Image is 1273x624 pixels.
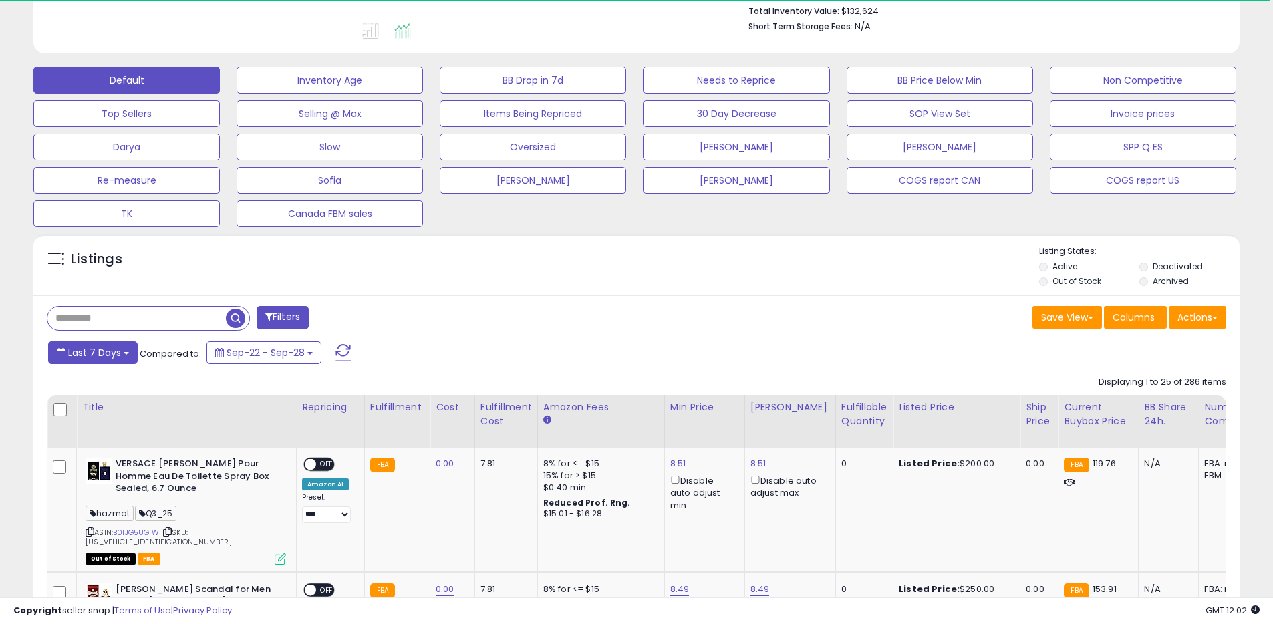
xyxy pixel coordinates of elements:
button: Last 7 Days [48,341,138,364]
button: Filters [257,306,309,329]
div: 8% for <= $15 [543,458,654,470]
div: Listed Price [899,400,1014,414]
div: Disable auto adjust max [750,473,825,499]
span: | SKU: [US_VEHICLE_IDENTIFICATION_NUMBER] [86,527,232,547]
button: Non Competitive [1050,67,1236,94]
button: Selling @ Max [237,100,423,127]
span: hazmat [86,506,134,521]
label: Active [1052,261,1077,272]
button: Inventory Age [237,67,423,94]
button: Darya [33,134,220,160]
button: [PERSON_NAME] [440,167,626,194]
span: FBA [138,553,160,565]
div: 0.00 [1026,583,1048,595]
a: 8.51 [750,457,766,470]
button: Oversized [440,134,626,160]
div: Num of Comp. [1204,400,1253,428]
div: 0 [841,458,883,470]
div: Fulfillment [370,400,424,414]
div: $250.00 [899,583,1010,595]
div: Repricing [302,400,359,414]
div: FBM: n/a [1204,470,1248,482]
button: Needs to Reprice [643,67,829,94]
a: 8.49 [750,583,770,596]
div: 0 [841,583,883,595]
div: Min Price [670,400,739,414]
b: [PERSON_NAME] Scandal for Men Eau de [PERSON_NAME], 5.1 Ounce [116,583,278,611]
button: COGS report US [1050,167,1236,194]
div: Displaying 1 to 25 of 286 items [1099,376,1226,389]
label: Out of Stock [1052,275,1101,287]
span: Last 7 Days [68,346,121,359]
button: Save View [1032,306,1102,329]
div: Amazon AI [302,478,349,490]
div: Fulfillment Cost [480,400,532,428]
button: [PERSON_NAME] [643,134,829,160]
div: 8% for <= $15 [543,583,654,595]
div: 7.81 [480,458,527,470]
span: OFF [316,584,337,595]
div: Disable auto adjust min [670,473,734,512]
div: ASIN: [86,458,286,563]
span: OFF [316,459,337,470]
a: 8.49 [670,583,690,596]
span: Q3_25 [135,506,176,521]
small: FBA [370,583,395,598]
div: 0.00 [1026,458,1048,470]
small: Amazon Fees. [543,414,551,426]
small: FBA [1064,458,1089,472]
div: N/A [1144,458,1188,470]
div: BB Share 24h. [1144,400,1193,428]
b: VERSACE [PERSON_NAME] Pour Homme Eau De Toilette Spray Box Sealed, 6.7 Ounce [116,458,278,498]
strong: Copyright [13,604,62,617]
span: All listings that are currently out of stock and unavailable for purchase on Amazon [86,553,136,565]
button: [PERSON_NAME] [643,167,829,194]
img: 41zf90RcF7L._SL40_.jpg [86,583,112,607]
small: FBA [1064,583,1089,598]
div: Current Buybox Price [1064,400,1133,428]
button: Top Sellers [33,100,220,127]
span: Columns [1113,311,1155,324]
button: Actions [1169,306,1226,329]
a: Terms of Use [114,604,171,617]
div: Fulfillable Quantity [841,400,887,428]
button: Invoice prices [1050,100,1236,127]
b: Listed Price: [899,457,960,470]
div: $0.40 min [543,482,654,494]
button: Canada FBM sales [237,200,423,227]
b: Total Inventory Value: [748,5,839,17]
div: Preset: [302,493,354,523]
label: Deactivated [1153,261,1203,272]
div: Amazon Fees [543,400,659,414]
button: Re-measure [33,167,220,194]
button: Default [33,67,220,94]
span: 153.91 [1093,583,1117,595]
b: Reduced Prof. Rng. [543,497,631,508]
a: 8.51 [670,457,686,470]
button: [PERSON_NAME] [847,134,1033,160]
div: Cost [436,400,469,414]
div: Ship Price [1026,400,1052,428]
a: B01JG5UG1W [113,527,159,538]
button: 30 Day Decrease [643,100,829,127]
small: FBA [370,458,395,472]
img: 41rGiwgZCpL._SL40_.jpg [86,458,112,484]
span: Compared to: [140,347,201,360]
button: TK [33,200,220,227]
button: Sofia [237,167,423,194]
li: $132,624 [748,2,1216,18]
div: Title [82,400,291,414]
b: Short Term Storage Fees: [748,21,853,32]
button: SPP Q ES [1050,134,1236,160]
button: BB Price Below Min [847,67,1033,94]
div: $200.00 [899,458,1010,470]
div: [PERSON_NAME] [750,400,830,414]
span: Sep-22 - Sep-28 [227,346,305,359]
button: SOP View Set [847,100,1033,127]
div: 7.81 [480,583,527,595]
b: Listed Price: [899,583,960,595]
div: FBA: n/a [1204,458,1248,470]
span: 2025-10-6 12:02 GMT [1206,604,1260,617]
button: BB Drop in 7d [440,67,626,94]
h5: Listings [71,250,122,269]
